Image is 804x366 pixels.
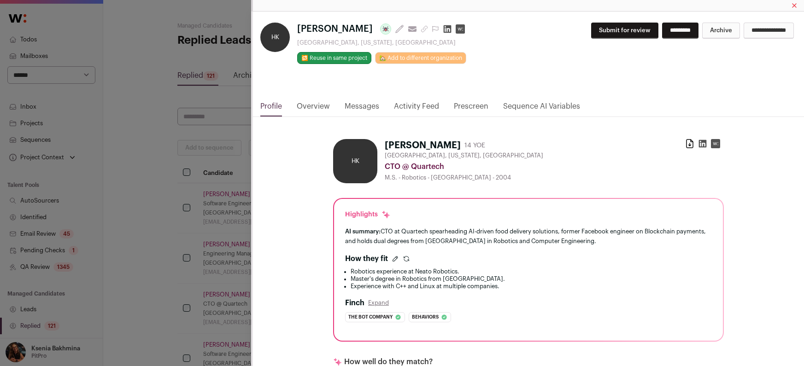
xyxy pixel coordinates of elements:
a: 🏡 Add to different organization [375,52,466,64]
div: HK [260,23,290,52]
span: [GEOGRAPHIC_DATA], [US_STATE], [GEOGRAPHIC_DATA] [385,152,543,159]
div: CTO @ Quartech [385,161,724,172]
div: [GEOGRAPHIC_DATA], [US_STATE], [GEOGRAPHIC_DATA] [297,39,469,46]
span: [PERSON_NAME] [297,23,373,35]
li: Robotics experience at Neato Robotics. [351,268,712,275]
button: Submit for review [591,23,658,39]
div: 14 YOE [464,141,485,150]
li: Master's degree in Robotics from [GEOGRAPHIC_DATA]. [351,275,712,283]
button: 🔂 Reuse in same project [297,52,371,64]
a: Prescreen [454,101,488,116]
button: Expand [368,299,389,307]
a: Activity Feed [394,101,439,116]
div: CTO at Quartech spearheading AI-driven food delivery solutions, former Facebook engineer on Block... [345,227,712,246]
span: Behaviors [412,313,439,322]
div: Highlights [345,210,391,219]
a: Profile [260,101,282,116]
a: Messages [345,101,379,116]
h2: Finch [345,297,364,308]
a: Sequence AI Variables [503,101,580,116]
div: M.S. - Robotics - [GEOGRAPHIC_DATA] - 2004 [385,174,724,181]
span: AI summary: [345,228,381,234]
span: The bot company [348,313,393,322]
button: Archive [702,23,740,39]
a: Overview [297,101,330,116]
h1: [PERSON_NAME] [385,139,461,152]
li: Experience with C++ and Linux at multiple companies. [351,283,712,290]
h2: How they fit [345,253,388,264]
div: HK [333,139,377,183]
